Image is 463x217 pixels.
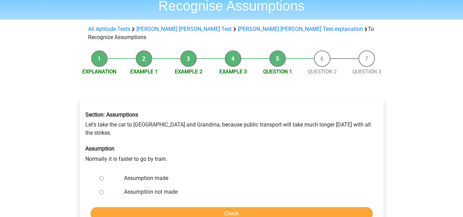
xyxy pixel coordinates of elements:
[124,188,361,196] label: Assumption not made
[136,26,232,32] a: [PERSON_NAME] [PERSON_NAME] Test
[308,69,337,75] a: Question 2
[219,69,247,75] a: Example 3
[82,69,117,75] a: Explanation
[263,69,292,75] a: Question 1
[238,26,363,32] a: [PERSON_NAME] [PERSON_NAME] Test explanation
[80,106,383,168] div: Let's take the car to [GEOGRAPHIC_DATA] and Grandma, because public transport will take much long...
[85,111,378,118] h6: Section: Assumptions
[352,69,381,75] a: Question 3
[124,174,361,182] label: Assumption made
[88,26,130,32] a: All Aptitude Tests
[85,25,378,41] div: To Recognize Assumptions
[85,145,378,152] h6: Assumption
[130,69,158,75] a: Example 1
[175,69,202,75] a: Example 2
